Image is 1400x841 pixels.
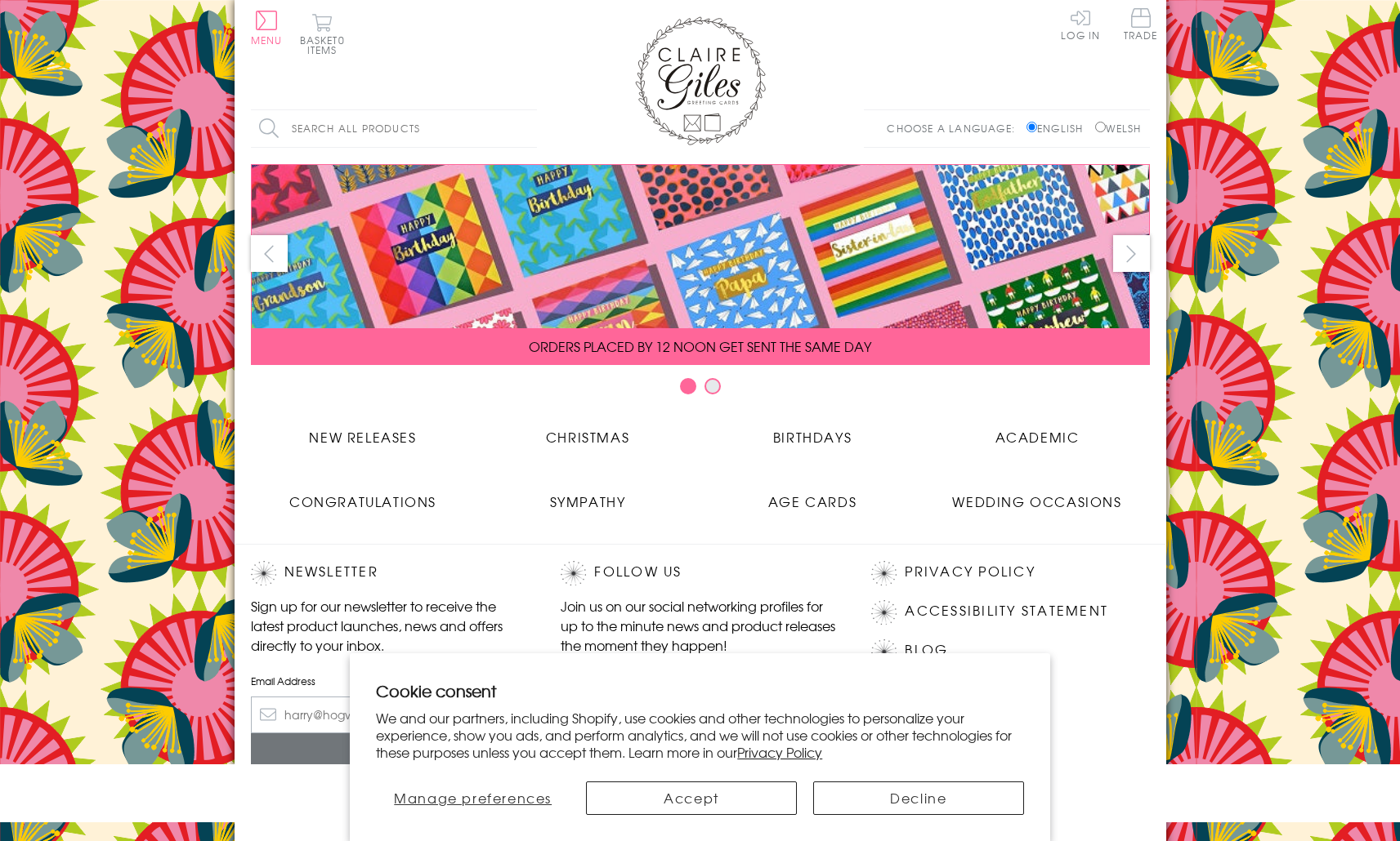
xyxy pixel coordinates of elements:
[309,427,416,447] span: New Releases
[307,33,345,57] span: 0 items
[1027,122,1037,132] input: English
[251,696,529,733] input: harry@hogwarts.edu
[586,781,797,815] button: Accept
[680,378,696,394] button: Carousel Page 1 (Current Slide)
[251,377,1150,403] div: Carousel Pagination
[1061,8,1100,40] a: Log In
[925,479,1150,511] a: Wedding Occasions
[925,415,1150,447] a: Academic
[952,492,1121,511] span: Wedding Occasions
[737,742,822,762] a: Privacy Policy
[394,788,552,808] span: Manage preferences
[905,639,948,661] a: Blog
[550,492,626,511] span: Sympathy
[561,596,839,655] p: Join us on our social networking profiles for up to the minute news and product releases the mome...
[251,235,288,272] button: prev
[561,561,839,585] h2: Follow Us
[1124,8,1158,40] span: Trade
[289,492,436,511] span: Congratulations
[251,674,529,688] label: Email Address
[521,110,537,147] input: Search
[251,479,476,511] a: Congratulations
[251,561,529,585] h2: Newsletter
[376,710,1024,760] p: We and our partners, including Shopify, use cookies and other technologies to personalize your ex...
[995,427,1080,447] span: Academic
[376,679,1024,702] h2: Cookie consent
[905,600,1108,622] a: Accessibility Statement
[813,781,1024,815] button: Decline
[251,415,476,447] a: New Releases
[1027,121,1091,136] label: English
[300,13,345,55] button: Basket0 items
[1095,121,1142,136] label: Welsh
[773,427,852,447] span: Birthdays
[704,378,721,394] button: Carousel Page 2
[546,427,629,447] span: Christmas
[251,33,283,47] span: Menu
[476,479,700,511] a: Sympathy
[251,596,529,655] p: Sign up for our newsletter to receive the latest product launches, news and offers directly to yo...
[376,781,570,815] button: Manage preferences
[905,561,1035,583] a: Privacy Policy
[251,733,529,770] input: Subscribe
[251,110,537,147] input: Search all products
[700,479,925,511] a: Age Cards
[700,415,925,447] a: Birthdays
[887,121,1023,136] p: Choose a language:
[476,415,700,447] a: Christmas
[251,11,283,45] button: Menu
[768,492,857,511] span: Age Cards
[1113,235,1150,272] button: next
[1124,8,1158,43] a: Trade
[1095,122,1106,132] input: Welsh
[635,16,766,145] img: Claire Giles Greetings Cards
[529,336,871,356] span: ORDERS PLACED BY 12 NOON GET SENT THE SAME DAY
